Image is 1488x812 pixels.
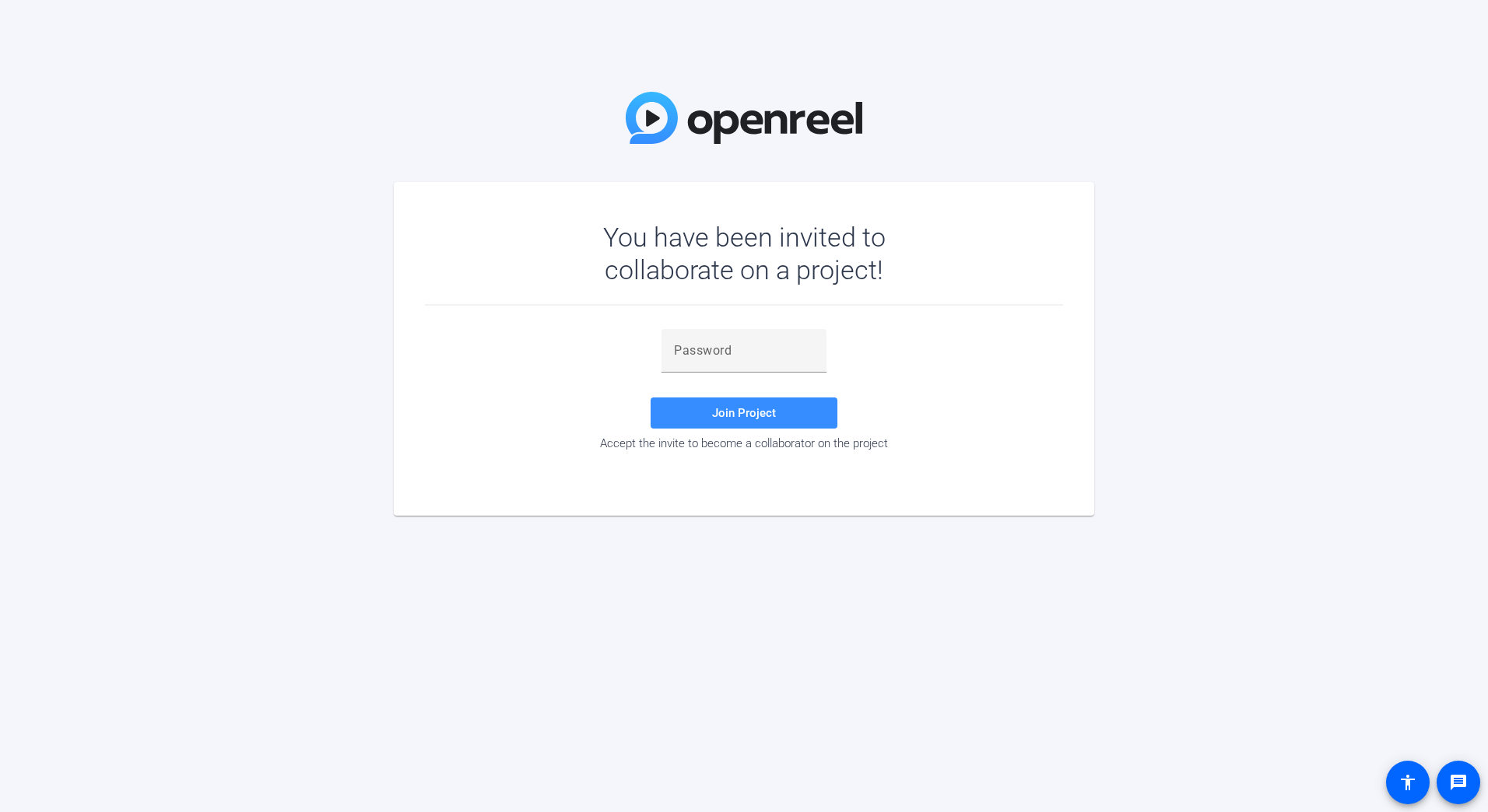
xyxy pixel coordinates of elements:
div: You have been invited to collaborate on a project! [558,221,931,286]
button: Join Project [651,397,837,429]
mat-icon: accessibility [1399,773,1417,792]
mat-icon: message [1449,773,1468,792]
input: Password [674,341,814,360]
img: OpenReel Logo [626,92,862,144]
div: Accept the invite to become a collaborator on the project [425,436,1063,450]
span: Join Project [712,406,776,420]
